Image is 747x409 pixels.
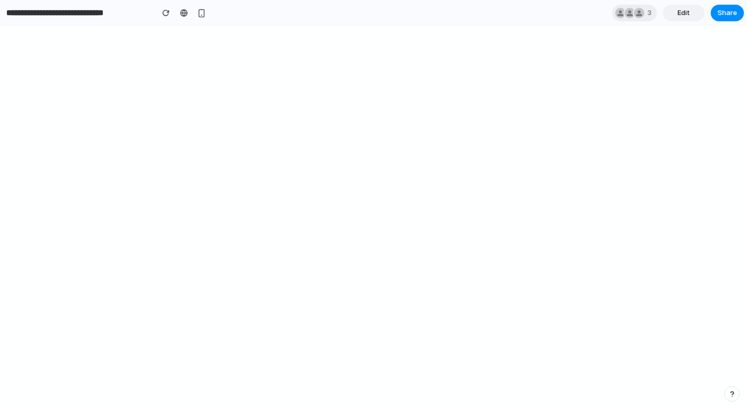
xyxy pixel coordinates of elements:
button: Share [711,5,744,21]
span: Share [717,8,737,18]
a: Edit [663,5,704,21]
div: 3 [612,5,657,21]
span: Edit [677,8,690,18]
span: 3 [647,8,655,18]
